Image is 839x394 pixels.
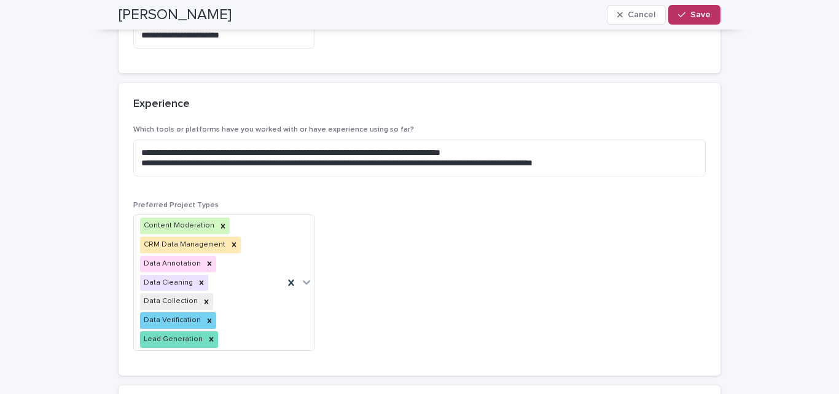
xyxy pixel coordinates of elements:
h2: [PERSON_NAME] [119,6,232,24]
span: Which tools or platforms have you worked with or have experience using so far? [133,126,414,133]
h2: Experience [133,98,190,111]
div: Data Cleaning [140,275,195,291]
div: Data Annotation [140,256,203,272]
div: Data Collection [140,293,200,310]
span: Save [690,10,711,19]
div: Lead Generation [140,331,205,348]
button: Cancel [607,5,666,25]
div: CRM Data Management [140,237,227,253]
span: Preferred Project Types [133,202,219,209]
div: Content Moderation [140,218,216,234]
button: Save [668,5,720,25]
span: Cancel [628,10,655,19]
div: Data Verification [140,312,203,329]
